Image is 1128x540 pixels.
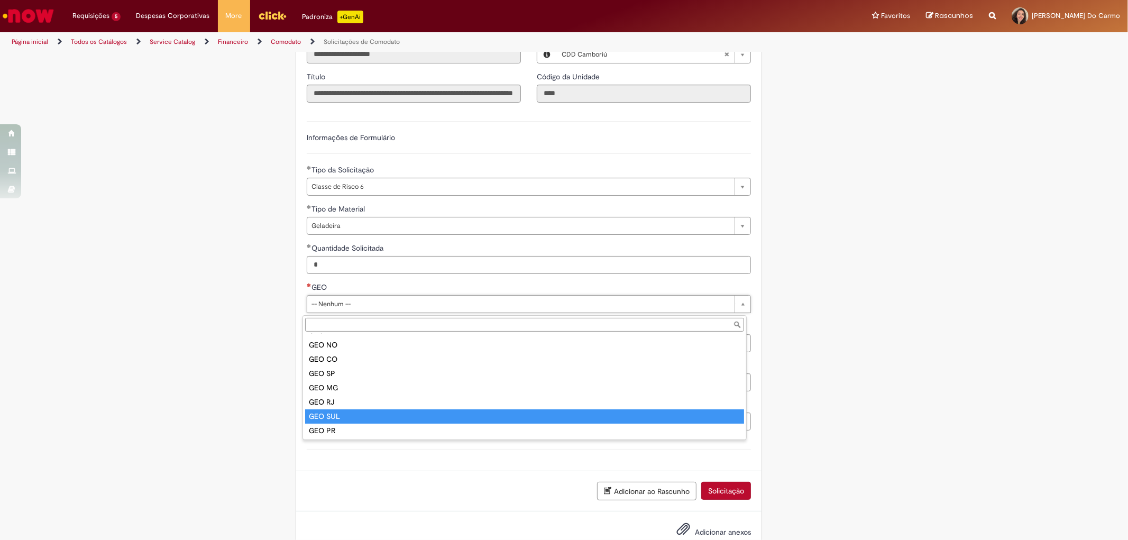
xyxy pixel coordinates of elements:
[305,409,744,424] div: GEO SUL
[305,338,744,352] div: GEO NO
[305,367,744,381] div: GEO SP
[305,381,744,395] div: GEO MG
[303,334,746,440] ul: GEO
[305,424,744,438] div: GEO PR
[305,352,744,367] div: GEO CO
[305,395,744,409] div: GEO RJ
